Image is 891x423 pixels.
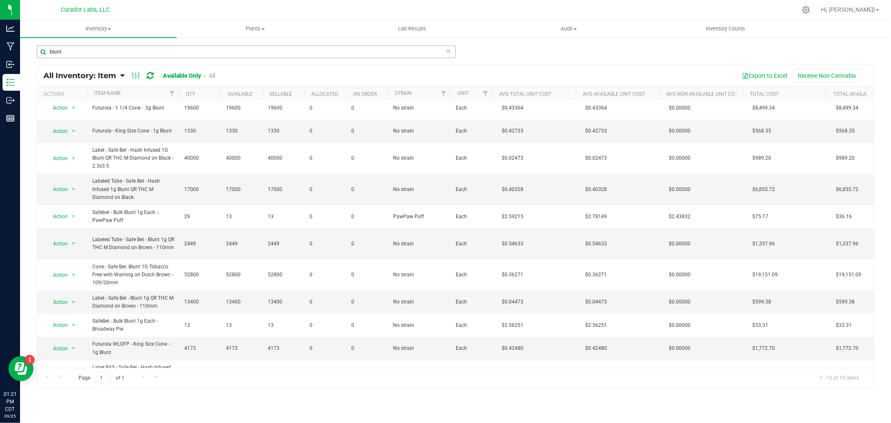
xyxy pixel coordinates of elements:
span: $568.35 [748,125,775,137]
span: Each [456,298,487,306]
span: $0.54633 [581,238,611,250]
a: Total Available Cost [833,91,888,97]
span: $2.56251 [498,319,528,331]
span: $0.42733 [581,125,611,137]
span: $0.00000 [665,183,695,196]
a: All [209,72,215,79]
span: 0 [310,104,341,112]
span: 0 [351,186,383,194]
span: $0.36271 [498,269,528,281]
span: select [69,183,79,195]
a: Filter [479,87,492,101]
span: Clear [446,46,452,56]
span: 19600 [268,104,300,112]
a: Filter [165,87,179,101]
input: 1 [96,372,111,385]
span: $0.00000 [665,319,695,331]
span: $2.56251 [581,319,611,331]
span: Label BAS - Safe Bet - Hash Infused 1G Blunt QR THC M Diamond on Black - 2.3x3.5 [92,364,174,388]
a: Plants [177,20,333,38]
span: Each [456,104,487,112]
span: $8,499.34 [832,102,863,114]
div: Manage settings [801,6,811,14]
span: 0 [310,298,341,306]
span: PawPaw Puff [393,213,446,221]
span: $19,151.09 [748,269,782,281]
span: 0 [310,271,341,279]
span: Page of 1 [71,372,132,385]
span: 4173 [184,344,216,352]
span: Label - Safe Bet - Hash Infused 1G Blunt QR THC M Diamond on Black - 2.3x3.5 [92,146,174,171]
span: $6,855.72 [832,183,863,196]
span: 0 [351,321,383,329]
a: Inventory Counts [647,20,804,38]
a: Available [228,91,253,97]
span: No strain [393,321,446,329]
span: Action [46,102,68,114]
a: Avg Total Unit Cost [499,91,551,97]
span: $0.43364 [498,102,528,114]
span: 2449 [268,240,300,248]
span: $0.02473 [581,152,611,164]
span: Each [456,186,487,194]
span: 0 [310,213,341,221]
span: 13400 [268,298,300,306]
span: Each [456,344,487,352]
a: Total Cost [750,91,779,97]
a: Lab Results [334,20,490,38]
inline-svg: Reports [6,114,15,122]
span: select [69,319,79,331]
span: SafeBet - Bulk Blunt 1g Each - Broadway Pie [92,317,174,333]
span: 13 [268,321,300,329]
a: Allocated [311,91,338,97]
span: Each [456,154,487,162]
button: Receive Non-Cannabis [792,69,861,83]
span: 0 [310,154,341,162]
span: No strain [393,240,446,248]
span: 0 [351,154,383,162]
span: select [69,238,79,250]
inline-svg: Inventory [6,78,15,87]
span: $2.78149 [581,211,611,223]
span: No strain [393,104,446,112]
span: 40000 [226,154,258,162]
span: 13400 [184,298,216,306]
span: 1330 [184,127,216,135]
span: Plants [177,25,333,33]
inline-svg: Outbound [6,96,15,104]
span: $0.04473 [498,296,528,308]
span: Action [46,183,68,195]
span: 52800 [268,271,300,279]
span: $0.00000 [665,152,695,164]
span: 40000 [184,154,216,162]
span: Label - Safe Bet - Blunt 1g QR THC M Diamond on Brown - 110mm [92,294,174,310]
span: 0 [351,104,383,112]
span: No strain [393,127,446,135]
span: 0 [351,240,383,248]
a: Item Name [94,90,121,96]
span: 0 [351,213,383,221]
inline-svg: Inbound [6,60,15,69]
span: select [69,153,79,164]
span: 29 [184,213,216,221]
span: 4173 [268,344,300,352]
span: 40000 [268,154,300,162]
span: $0.40328 [498,183,528,196]
span: $0.02473 [498,152,528,164]
span: Futurola WLOFP - King Size Cone - 1g Blunt [92,340,174,356]
span: Action [46,125,68,137]
span: 4173 [226,344,258,352]
span: Action [46,319,68,331]
span: select [69,125,79,137]
span: Action [46,238,68,250]
span: Action [46,153,68,164]
span: $0.36271 [581,269,611,281]
a: All Inventory: Item [43,71,120,80]
span: 13 [184,321,216,329]
span: 0 [351,271,383,279]
span: $0.54633 [498,238,528,250]
a: Audit [490,20,647,38]
span: Futurola - 1 1/4 Cone - .5g Blunt [92,104,174,112]
span: 1330 [226,127,258,135]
